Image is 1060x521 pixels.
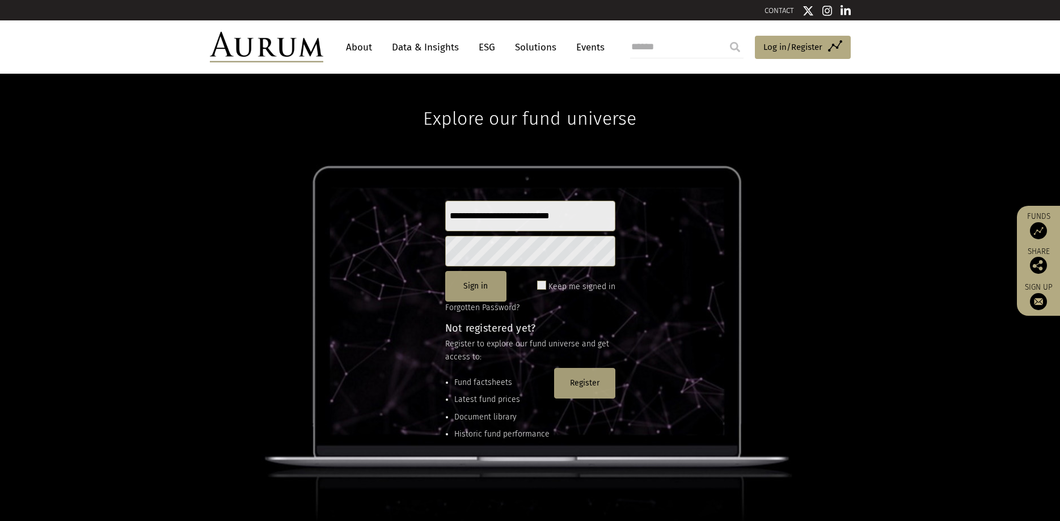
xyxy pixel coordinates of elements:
[1030,293,1047,310] img: Sign up to our newsletter
[1023,282,1054,310] a: Sign up
[1023,211,1054,239] a: Funds
[841,5,851,16] img: Linkedin icon
[386,37,464,58] a: Data & Insights
[454,411,550,423] li: Document library
[454,376,550,389] li: Fund factsheets
[445,271,506,302] button: Sign in
[554,368,615,399] button: Register
[340,37,378,58] a: About
[473,37,501,58] a: ESG
[445,323,615,333] h4: Not registered yet?
[445,303,520,312] a: Forgotten Password?
[509,37,562,58] a: Solutions
[1030,222,1047,239] img: Access Funds
[822,5,833,16] img: Instagram icon
[423,74,636,129] h1: Explore our fund universe
[571,37,605,58] a: Events
[454,393,550,406] li: Latest fund prices
[548,280,615,294] label: Keep me signed in
[765,6,794,15] a: CONTACT
[1023,248,1054,274] div: Share
[763,40,822,54] span: Log in/Register
[755,36,851,60] a: Log in/Register
[1030,257,1047,274] img: Share this post
[803,5,814,16] img: Twitter icon
[724,36,746,58] input: Submit
[445,338,615,363] p: Register to explore our fund universe and get access to:
[454,428,550,440] li: Historic fund performance
[210,32,323,62] img: Aurum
